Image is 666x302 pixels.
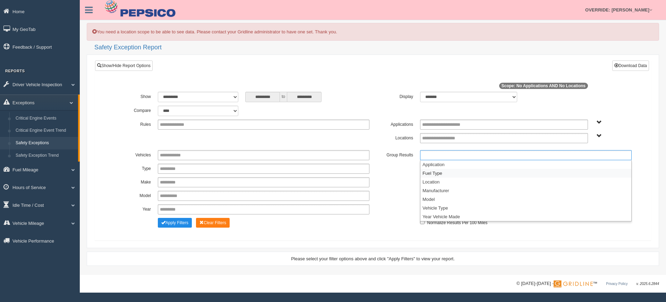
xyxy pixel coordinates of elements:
[93,255,653,262] div: Please select your filter options above and click "Apply Filters" to view your report.
[196,218,230,228] button: Change Filter Options
[12,124,78,137] a: Critical Engine Event Trend
[111,150,154,158] label: Vehicles
[12,149,78,162] a: Safety Exception Trend
[111,92,154,100] label: Show
[612,60,649,71] button: Download Data
[420,160,631,169] li: Application
[373,120,417,128] label: Applications
[94,44,659,51] h2: Safety Exception Report
[420,178,631,186] li: Location
[373,92,417,100] label: Display
[420,212,631,221] li: Year Vehicle Made
[158,218,192,228] button: Change Filter Options
[111,164,154,172] label: Type
[111,177,154,186] label: Make
[420,186,631,195] li: Manufacturer
[554,280,593,287] img: Gridline
[373,133,417,141] label: Locations
[111,204,154,213] label: Year
[87,23,659,41] div: You need a location scope to be able to see data. Please contact your Gridline administrator to h...
[420,169,631,178] li: Fuel Type
[373,150,417,158] label: Group Results
[12,112,78,125] a: Critical Engine Events
[111,120,154,128] label: Rules
[420,204,631,212] li: Vehicle Type
[637,282,659,286] span: v. 2025.6.2844
[499,83,588,89] span: Scope: No Applications AND No Locations
[111,106,154,114] label: Compare
[95,60,153,71] a: Show/Hide Report Options
[516,280,659,287] div: © [DATE]-[DATE] - ™
[606,282,627,286] a: Privacy Policy
[111,191,154,199] label: Model
[420,195,631,204] li: Model
[12,137,78,149] a: Safety Exceptions
[280,92,287,102] span: to
[427,218,487,226] label: Normalize Results Per 100 Miles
